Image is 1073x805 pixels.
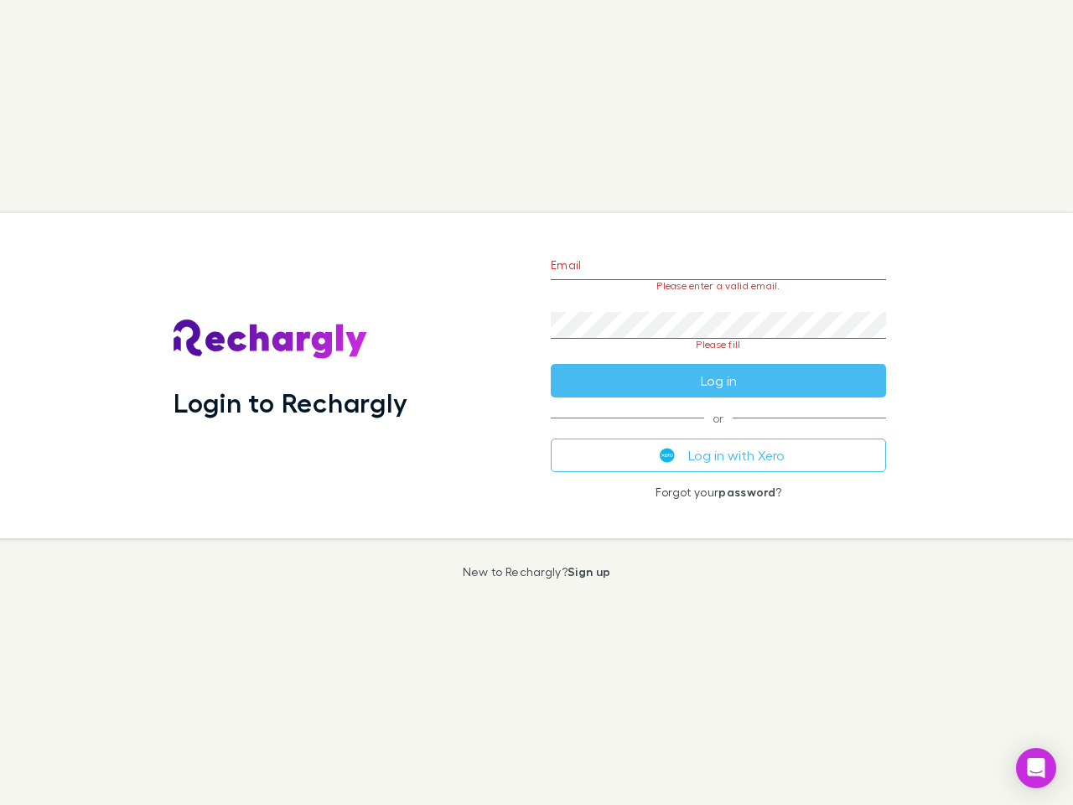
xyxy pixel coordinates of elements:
h1: Login to Rechargly [174,387,407,418]
button: Log in [551,364,886,397]
p: Please fill [551,339,886,351]
button: Log in with Xero [551,439,886,472]
p: Forgot your ? [551,486,886,499]
p: Please enter a valid email. [551,280,886,292]
p: New to Rechargly? [463,565,611,579]
img: Xero's logo [660,448,675,463]
div: Open Intercom Messenger [1016,748,1056,788]
img: Rechargly's Logo [174,319,368,360]
a: Sign up [568,564,610,579]
a: password [718,485,775,499]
